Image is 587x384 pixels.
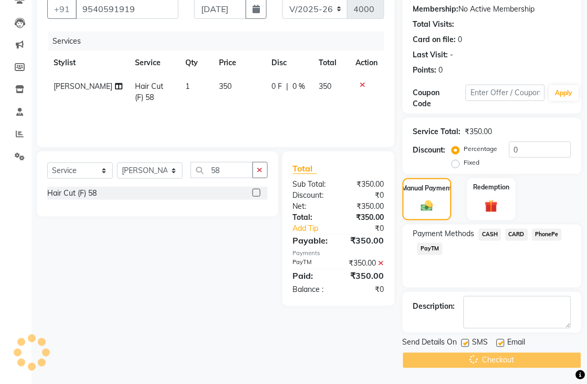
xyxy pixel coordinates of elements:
[413,65,437,76] div: Points:
[417,199,437,213] img: _cash.svg
[54,82,112,91] span: [PERSON_NAME]
[549,85,579,101] button: Apply
[339,212,392,223] div: ₹350.00
[285,223,348,234] a: Add Tip
[285,258,339,269] div: PayTM
[350,51,384,75] th: Action
[413,87,466,109] div: Coupon Code
[285,179,339,190] div: Sub Total:
[339,179,392,190] div: ₹350.00
[481,198,502,214] img: _gift.svg
[466,85,545,101] input: Enter Offer / Coupon Code
[413,49,448,60] div: Last Visit:
[285,212,339,223] div: Total:
[292,81,305,92] span: 0 %
[339,285,392,296] div: ₹0
[319,82,331,91] span: 350
[508,337,526,350] span: Email
[479,229,501,241] span: CASH
[532,229,562,241] span: PhonePe
[339,201,392,212] div: ₹350.00
[285,285,339,296] div: Balance :
[286,81,288,92] span: |
[403,337,457,350] span: Send Details On
[186,82,190,91] span: 1
[464,144,498,154] label: Percentage
[413,145,446,156] div: Discount:
[450,49,454,60] div: -
[285,190,339,201] div: Discount:
[47,51,129,75] th: Stylist
[219,82,232,91] span: 350
[339,235,392,247] div: ₹350.00
[285,270,339,282] div: Paid:
[458,34,463,45] div: 0
[464,158,480,167] label: Fixed
[339,258,392,269] div: ₹350.00
[265,51,312,75] th: Disc
[312,51,350,75] th: Total
[293,163,317,174] span: Total
[47,188,97,199] div: Hair Cut (F) 58
[465,126,492,137] div: ₹350.00
[413,229,475,240] span: Payment Methods
[180,51,213,75] th: Qty
[474,183,510,192] label: Redemption
[402,184,452,193] label: Manual Payment
[413,4,571,15] div: No Active Membership
[417,243,443,255] span: PayTM
[191,162,253,178] input: Search or Scan
[413,4,459,15] div: Membership:
[213,51,265,75] th: Price
[135,82,163,102] span: Hair Cut (F) 58
[413,34,456,45] div: Card on file:
[271,81,282,92] span: 0 F
[339,270,392,282] div: ₹350.00
[285,201,339,212] div: Net:
[413,126,461,137] div: Service Total:
[439,65,443,76] div: 0
[339,190,392,201] div: ₹0
[285,235,339,247] div: Payable:
[293,249,384,258] div: Payments
[413,19,455,30] div: Total Visits:
[506,229,528,241] span: CARD
[473,337,488,350] span: SMS
[129,51,179,75] th: Service
[48,32,392,51] div: Services
[413,301,455,312] div: Description:
[348,223,392,234] div: ₹0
